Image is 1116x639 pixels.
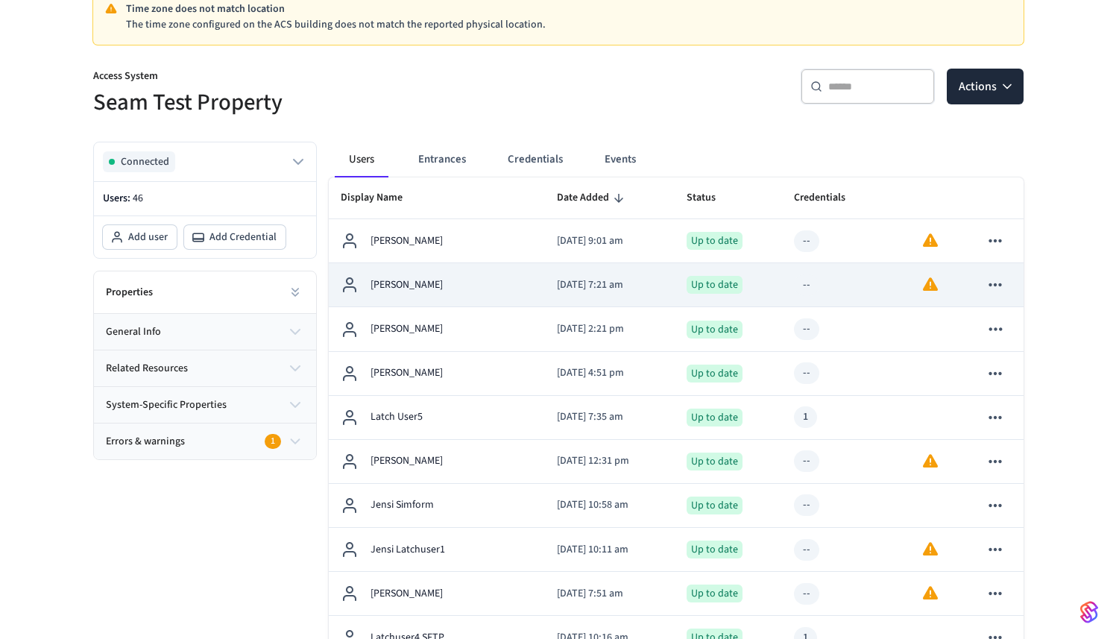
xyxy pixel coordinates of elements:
[687,232,743,250] div: Up to date
[128,230,168,245] span: Add user
[794,186,865,210] span: Credentials
[371,586,443,602] p: [PERSON_NAME]
[106,397,227,413] span: system-specific properties
[106,361,188,377] span: related resources
[557,321,663,337] p: [DATE] 2:21 pm
[557,497,663,513] p: [DATE] 10:58 am
[803,365,810,381] div: --
[687,497,743,514] div: Up to date
[803,409,808,425] div: 1
[803,233,810,249] div: --
[803,497,810,513] div: --
[557,586,663,602] p: [DATE] 7:51 am
[557,365,663,381] p: [DATE] 4:51 pm
[106,285,153,300] h2: Properties
[209,230,277,245] span: Add Credential
[803,542,810,558] div: --
[557,233,663,249] p: [DATE] 9:01 am
[106,434,185,450] span: Errors & warnings
[93,87,549,118] h5: Seam Test Property
[803,321,810,337] div: --
[265,434,281,449] div: 1
[371,409,423,425] p: Latch User5
[557,409,663,425] p: [DATE] 7:35 am
[803,453,810,469] div: --
[557,277,663,293] p: [DATE] 7:21 am
[557,542,663,558] p: [DATE] 10:11 am
[687,276,743,294] div: Up to date
[133,191,143,206] span: 46
[371,365,443,381] p: [PERSON_NAME]
[803,277,810,293] div: --
[121,154,169,169] span: Connected
[94,387,316,423] button: system-specific properties
[335,142,388,177] button: Users
[93,69,549,87] p: Access System
[371,233,443,249] p: [PERSON_NAME]
[126,17,1012,33] p: The time zone configured on the ACS building does not match the reported physical location.
[94,314,316,350] button: general info
[687,409,743,426] div: Up to date
[557,453,663,469] p: [DATE] 12:31 pm
[593,142,648,177] button: Events
[687,585,743,602] div: Up to date
[371,497,434,513] p: Jensi Simform
[94,350,316,386] button: related resources
[803,586,810,602] div: --
[94,424,316,459] button: Errors & warnings1
[687,186,735,210] span: Status
[947,69,1024,104] button: Actions
[1080,600,1098,624] img: SeamLogoGradient.69752ec5.svg
[406,142,478,177] button: Entrances
[126,1,1012,17] p: Time zone does not match location
[557,186,628,210] span: Date Added
[184,225,286,249] button: Add Credential
[687,453,743,470] div: Up to date
[103,225,177,249] button: Add user
[103,191,307,207] p: Users:
[371,321,443,337] p: [PERSON_NAME]
[341,186,422,210] span: Display Name
[106,324,161,340] span: general info
[687,321,743,339] div: Up to date
[371,453,443,469] p: [PERSON_NAME]
[371,542,445,558] p: Jensi Latchuser1
[496,142,575,177] button: Credentials
[687,541,743,558] div: Up to date
[687,365,743,383] div: Up to date
[371,277,443,293] p: [PERSON_NAME]
[103,151,307,172] button: Connected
